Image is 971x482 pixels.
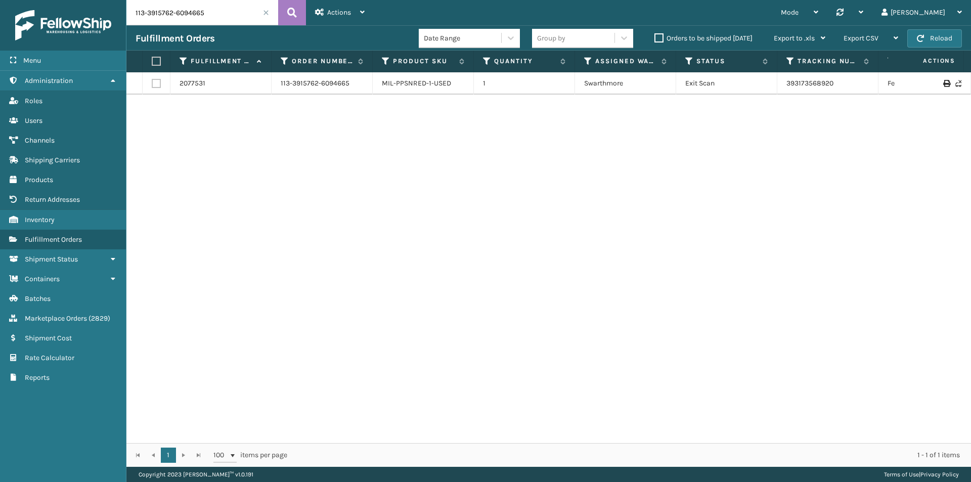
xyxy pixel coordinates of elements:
[781,8,799,17] span: Mode
[25,275,60,283] span: Containers
[136,32,214,45] h3: Fulfillment Orders
[595,57,656,66] label: Assigned Warehouse
[301,450,960,460] div: 1 - 1 of 1 items
[774,34,815,42] span: Export to .xls
[25,314,87,323] span: Marketplace Orders
[920,471,959,478] a: Privacy Policy
[798,57,859,66] label: Tracking Number
[575,72,676,95] td: Swarthmore
[907,29,962,48] button: Reload
[25,116,42,125] span: Users
[884,467,959,482] div: |
[25,294,51,303] span: Batches
[474,72,575,95] td: 1
[786,79,833,87] a: 393173568920
[191,57,252,66] label: Fulfillment Order Id
[292,57,353,66] label: Order Number
[25,176,53,184] span: Products
[25,97,42,105] span: Roles
[676,72,777,95] td: Exit Scan
[161,448,176,463] a: 1
[393,57,454,66] label: Product SKU
[696,57,758,66] label: Status
[424,33,502,43] div: Date Range
[281,78,349,89] a: 113-3915762-6094665
[844,34,878,42] span: Export CSV
[654,34,753,42] label: Orders to be shipped [DATE]
[943,80,949,87] i: Print Label
[25,156,80,164] span: Shipping Carriers
[139,467,253,482] p: Copyright 2023 [PERSON_NAME]™ v 1.0.191
[25,195,80,204] span: Return Addresses
[213,448,287,463] span: items per page
[884,471,919,478] a: Terms of Use
[382,79,451,87] a: MIL-PPSNRED-1-USED
[89,314,110,323] span: ( 2829 )
[25,334,72,342] span: Shipment Cost
[180,78,205,89] a: 2077531
[15,10,111,40] img: logo
[494,57,555,66] label: Quantity
[25,136,55,145] span: Channels
[955,80,961,87] i: Never Shipped
[25,215,55,224] span: Inventory
[25,255,78,264] span: Shipment Status
[25,76,73,85] span: Administration
[23,56,41,65] span: Menu
[213,450,229,460] span: 100
[891,53,961,69] span: Actions
[25,373,50,382] span: Reports
[537,33,565,43] div: Group by
[327,8,351,17] span: Actions
[25,235,82,244] span: Fulfillment Orders
[25,354,74,362] span: Rate Calculator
